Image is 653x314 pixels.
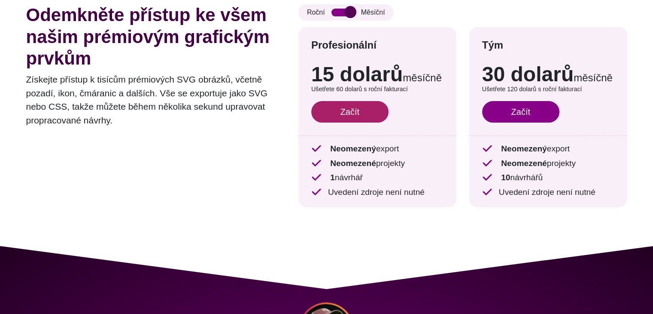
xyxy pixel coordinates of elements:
[330,144,376,153] font: Neomezený
[501,173,510,182] font: 10
[482,101,559,123] a: Začít
[574,72,613,83] font: měsíčně
[328,188,425,197] font: Uvedení zdroje není nutné
[501,159,547,168] font: Neomezené
[330,173,335,182] font: 1
[311,101,389,123] a: Začít
[482,63,574,86] font: 30 dolarů
[510,173,543,182] font: návrhářů
[311,63,403,86] font: 15 dolarů
[335,173,363,182] font: návrhář
[26,74,268,125] font: Získejte přístup k tisícům prémiových SVG obrázků, včetně pozadí, ikon, čmáranic a dalších. Vše s...
[403,72,442,83] font: měsíčně
[499,188,595,197] font: Uvedení zdroje není nutné
[511,107,530,117] font: Začít
[376,159,405,168] font: projekty
[311,39,377,51] font: Profesionální
[307,9,325,16] font: Roční
[547,159,576,168] font: projekty
[311,86,408,92] font: Ušetřete 60 dolarů s roční fakturací
[482,86,582,92] font: Ušetřete 120 dolarů s roční fakturací
[330,159,376,168] font: Neomezené
[376,144,399,153] font: export
[501,144,547,153] font: Neomezený
[482,39,503,51] font: Tým
[26,5,270,68] font: Odemkněte přístup ke všem našim prémiovým grafickým prvkům
[361,9,385,16] font: Měsíční
[340,107,359,117] font: Začít
[547,144,570,153] font: export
